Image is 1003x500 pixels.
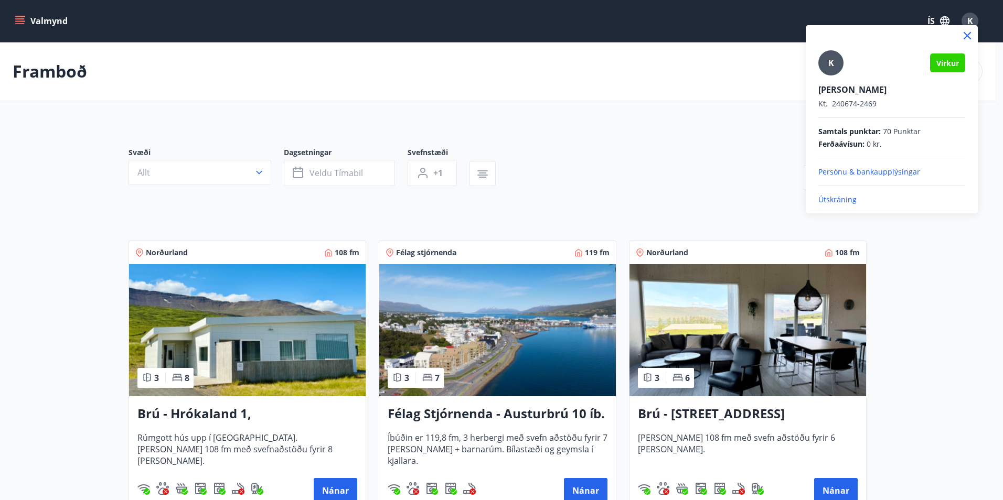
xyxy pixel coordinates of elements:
[818,139,865,149] span: Ferðaávísun :
[867,139,882,149] span: 0 kr.
[883,126,921,137] span: 70 Punktar
[818,99,828,108] span: Kt.
[828,57,834,69] span: K
[818,99,965,109] p: 240674-2469
[818,194,965,205] p: Útskráning
[818,167,965,177] p: Persónu & bankaupplýsingar
[818,126,881,137] span: Samtals punktar :
[936,58,959,68] span: Virkur
[818,84,965,95] p: [PERSON_NAME]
